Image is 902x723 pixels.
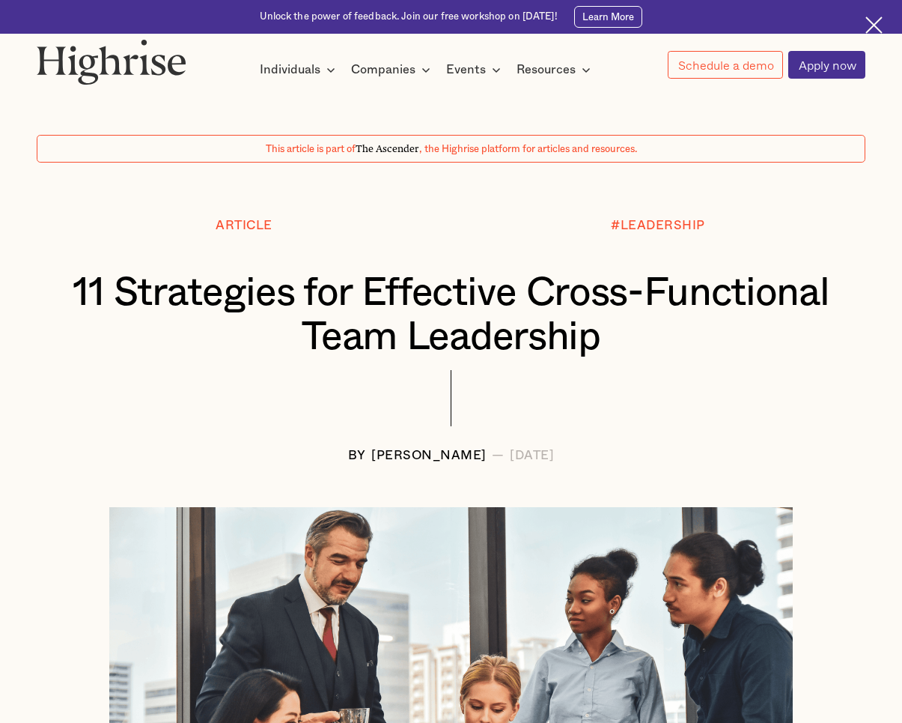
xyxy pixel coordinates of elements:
[356,141,419,153] span: The Ascender
[37,39,186,84] img: Highrise logo
[865,16,882,33] img: Cross icon
[351,61,435,79] div: Companies
[71,271,830,359] h1: 11 Strategies for Effective Cross-Functional Team Leadership
[446,61,505,79] div: Events
[510,449,554,463] div: [DATE]
[348,449,366,463] div: BY
[216,219,272,233] div: Article
[419,144,637,154] span: , the Highrise platform for articles and resources.
[611,219,705,233] div: #LEADERSHIP
[260,10,557,24] div: Unlock the power of feedback. Join our free workshop on [DATE]!
[266,144,356,154] span: This article is part of
[446,61,486,79] div: Events
[574,6,642,28] a: Learn More
[516,61,595,79] div: Resources
[351,61,415,79] div: Companies
[371,449,487,463] div: [PERSON_NAME]
[260,61,320,79] div: Individuals
[668,51,783,79] a: Schedule a demo
[492,449,505,463] div: —
[260,61,340,79] div: Individuals
[516,61,576,79] div: Resources
[788,51,865,79] a: Apply now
